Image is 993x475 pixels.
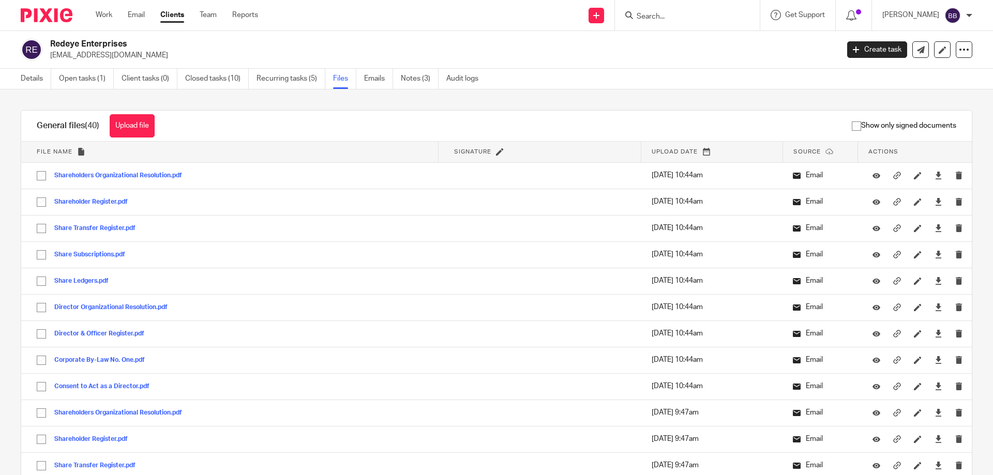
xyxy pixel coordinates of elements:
[446,69,486,89] a: Audit logs
[935,355,942,365] a: Download
[232,10,258,20] a: Reports
[32,403,51,423] input: Select
[793,355,848,365] p: Email
[847,41,907,58] a: Create task
[54,304,175,311] button: Director Organizational Resolution.pdf
[32,245,51,265] input: Select
[21,8,72,22] img: Pixie
[32,430,51,449] input: Select
[652,196,772,207] p: [DATE] 10:44am
[935,170,942,180] a: Download
[32,271,51,291] input: Select
[54,436,136,443] button: Shareholder Register.pdf
[50,50,832,60] p: [EMAIL_ADDRESS][DOMAIN_NAME]
[793,328,848,339] p: Email
[37,120,99,131] h1: General files
[54,357,153,364] button: Corporate By-Law No. One.pdf
[32,298,51,317] input: Select
[652,249,772,259] p: [DATE] 10:44am
[32,324,51,344] input: Select
[636,12,729,22] input: Search
[652,355,772,365] p: [DATE] 10:44am
[935,249,942,259] a: Download
[793,302,848,312] p: Email
[935,196,942,207] a: Download
[333,69,356,89] a: Files
[793,381,848,391] p: Email
[54,225,143,232] button: Share Transfer Register.pdf
[652,328,772,339] p: [DATE] 10:44am
[54,383,157,390] button: Consent to Act as a Director.pdf
[652,460,772,470] p: [DATE] 9:47am
[54,251,133,258] button: Share Subscriptions.pdf
[364,69,393,89] a: Emails
[110,114,155,137] button: Upload file
[793,170,848,180] p: Email
[652,223,772,233] p: [DATE] 10:44am
[793,460,848,470] p: Email
[935,223,942,233] a: Download
[652,149,698,155] span: Upload date
[793,407,848,418] p: Email
[54,198,136,206] button: Shareholder Register.pdf
[793,275,848,286] p: Email
[54,278,116,285] button: Share Ledgers.pdf
[868,149,898,155] span: Actions
[935,328,942,339] a: Download
[32,192,51,212] input: Select
[652,275,772,286] p: [DATE] 10:44am
[54,409,190,417] button: Shareholders Organizational Resolution.pdf
[160,10,184,20] a: Clients
[652,407,772,418] p: [DATE] 9:47am
[944,7,961,24] img: svg%3E
[793,223,848,233] p: Email
[652,170,772,180] p: [DATE] 10:44am
[257,69,325,89] a: Recurring tasks (5)
[785,11,825,19] span: Get Support
[935,381,942,391] a: Download
[793,434,848,444] p: Email
[401,69,439,89] a: Notes (3)
[652,381,772,391] p: [DATE] 10:44am
[32,377,51,396] input: Select
[200,10,217,20] a: Team
[32,219,51,238] input: Select
[454,149,491,155] span: Signature
[128,10,145,20] a: Email
[54,462,143,469] button: Share Transfer Register.pdf
[652,302,772,312] p: [DATE] 10:44am
[50,39,675,50] h2: Redeye Enterprises
[122,69,177,89] a: Client tasks (0)
[59,69,114,89] a: Open tasks (1)
[935,407,942,418] a: Download
[793,149,821,155] span: Source
[882,10,939,20] p: [PERSON_NAME]
[54,330,152,338] button: Director & Officer Register.pdf
[21,39,42,60] img: svg%3E
[935,302,942,312] a: Download
[852,120,956,131] span: Show only signed documents
[935,275,942,286] a: Download
[793,196,848,207] p: Email
[935,434,942,444] a: Download
[85,121,99,130] span: (40)
[54,172,190,179] button: Shareholders Organizational Resolution.pdf
[793,249,848,259] p: Email
[21,69,51,89] a: Details
[32,350,51,370] input: Select
[185,69,249,89] a: Closed tasks (10)
[652,434,772,444] p: [DATE] 9:47am
[37,149,72,155] span: File name
[935,460,942,470] a: Download
[96,10,112,20] a: Work
[32,166,51,186] input: Select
